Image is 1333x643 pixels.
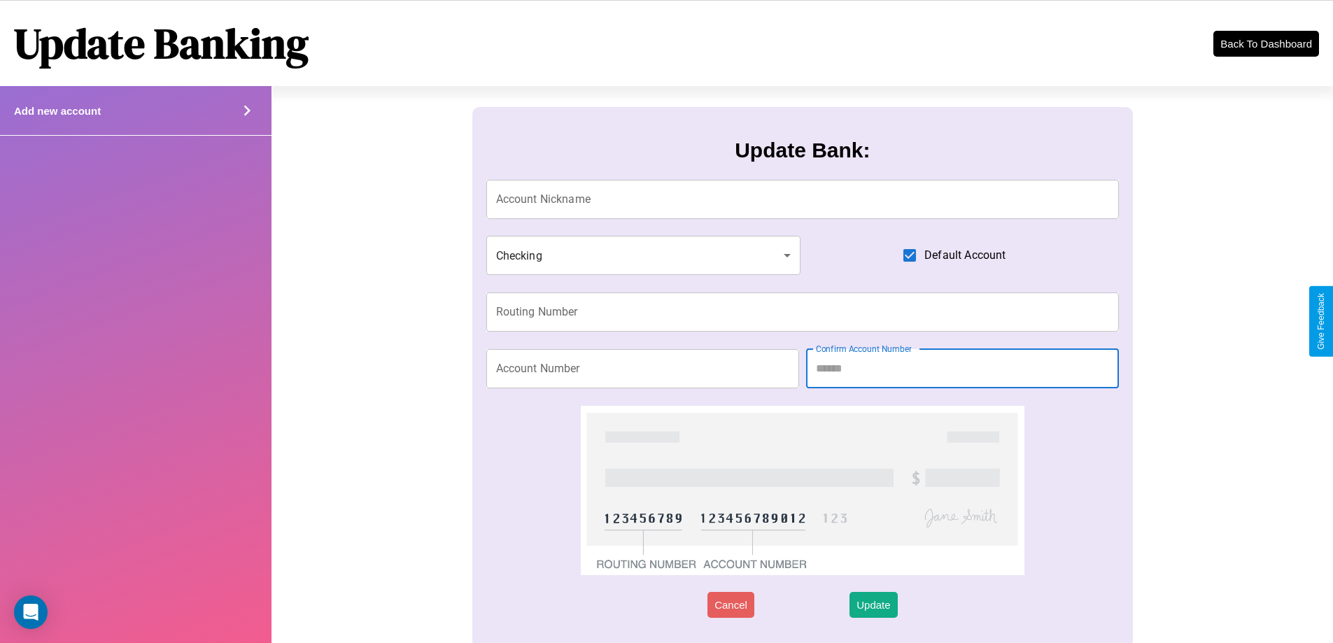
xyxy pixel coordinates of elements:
[1213,31,1319,57] button: Back To Dashboard
[849,592,897,618] button: Update
[1316,293,1326,350] div: Give Feedback
[14,15,309,72] h1: Update Banking
[735,139,870,162] h3: Update Bank:
[486,236,801,275] div: Checking
[14,595,48,629] div: Open Intercom Messenger
[816,343,912,355] label: Confirm Account Number
[581,406,1024,575] img: check
[924,247,1006,264] span: Default Account
[707,592,754,618] button: Cancel
[14,105,101,117] h4: Add new account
